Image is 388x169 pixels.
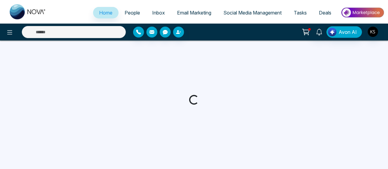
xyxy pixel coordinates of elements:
a: Email Marketing [171,7,217,18]
span: Deals [319,10,331,16]
a: Tasks [288,7,313,18]
a: Social Media Management [217,7,288,18]
a: Inbox [146,7,171,18]
a: Home [93,7,119,18]
button: Avon AI [326,26,362,38]
a: People [119,7,146,18]
img: User Avatar [368,27,378,37]
span: People [125,10,140,16]
img: Market-place.gif [340,6,384,19]
a: Deals [313,7,337,18]
span: Home [99,10,112,16]
img: Nova CRM Logo [10,4,46,19]
span: Inbox [152,10,165,16]
img: Lead Flow [328,28,336,36]
span: Tasks [294,10,307,16]
span: Social Media Management [223,10,282,16]
span: Email Marketing [177,10,211,16]
span: Avon AI [339,28,357,36]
